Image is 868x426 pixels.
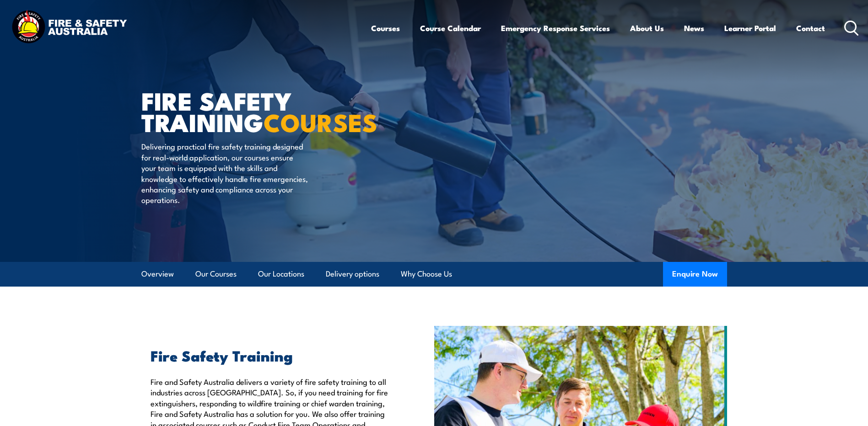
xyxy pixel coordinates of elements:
a: Delivery options [326,262,379,286]
button: Enquire Now [663,262,727,287]
a: Overview [141,262,174,286]
a: Emergency Response Services [501,16,610,40]
a: Learner Portal [724,16,776,40]
p: Delivering practical fire safety training designed for real-world application, our courses ensure... [141,141,308,205]
a: News [684,16,704,40]
a: Our Locations [258,262,304,286]
a: Why Choose Us [401,262,452,286]
a: About Us [630,16,664,40]
a: Courses [371,16,400,40]
h1: FIRE SAFETY TRAINING [141,90,367,132]
a: Our Courses [195,262,237,286]
a: Contact [796,16,825,40]
strong: COURSES [264,102,377,140]
h2: Fire Safety Training [151,349,392,362]
a: Course Calendar [420,16,481,40]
